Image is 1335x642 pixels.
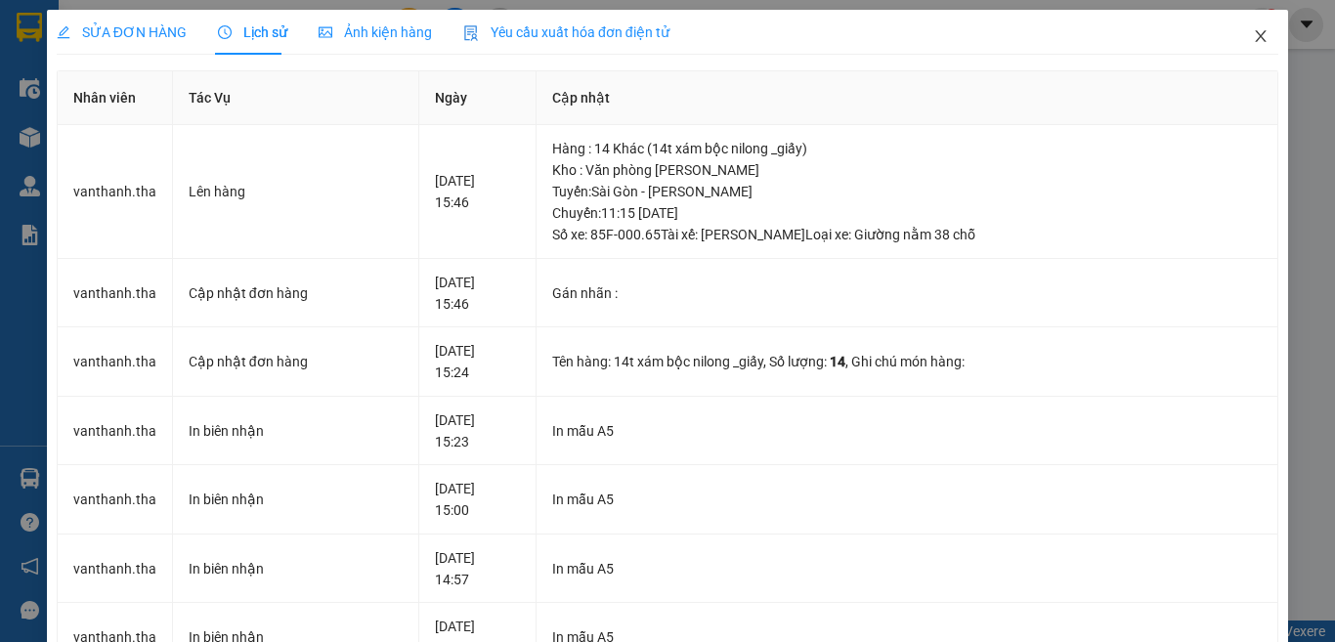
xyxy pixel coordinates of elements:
span: Yêu cầu xuất hóa đơn điện tử [463,24,669,40]
div: [DATE] 15:46 [435,170,520,213]
div: Cập nhật đơn hàng [189,351,403,372]
span: clock-circle [218,25,232,39]
td: vanthanh.tha [58,465,173,535]
div: In mẫu A5 [552,558,1262,579]
button: Close [1233,10,1288,64]
td: vanthanh.tha [58,327,173,397]
div: In mẫu A5 [552,489,1262,510]
div: Tên hàng: , Số lượng: , Ghi chú món hàng: [552,351,1262,372]
span: close [1253,28,1269,44]
td: vanthanh.tha [58,259,173,328]
div: [DATE] 15:24 [435,340,520,383]
span: picture [319,25,332,39]
span: 14 [830,354,845,369]
th: Cập nhật [537,71,1278,125]
div: Kho : Văn phòng [PERSON_NAME] [552,159,1262,181]
div: Gán nhãn : [552,282,1262,304]
td: vanthanh.tha [58,125,173,259]
td: vanthanh.tha [58,535,173,604]
th: Nhân viên [58,71,173,125]
div: Tuyến : Sài Gòn - [PERSON_NAME] Chuyến: 11:15 [DATE] Số xe: 85F-000.65 Tài xế: [PERSON_NAME] Loại... [552,181,1262,245]
th: Ngày [419,71,537,125]
div: Lên hàng [189,181,403,202]
div: [DATE] 15:00 [435,478,520,521]
div: In biên nhận [189,420,403,442]
div: [DATE] 15:23 [435,409,520,452]
div: In mẫu A5 [552,420,1262,442]
div: Cập nhật đơn hàng [189,282,403,304]
div: Hàng : 14 Khác (14t xám bộc nilong _giấy) [552,138,1262,159]
span: SỬA ĐƠN HÀNG [57,24,187,40]
div: In biên nhận [189,489,403,510]
img: icon [463,25,479,41]
div: In biên nhận [189,558,403,579]
td: vanthanh.tha [58,397,173,466]
th: Tác Vụ [173,71,419,125]
span: Lịch sử [218,24,287,40]
span: 14t xám bộc nilong _giấy [614,354,763,369]
span: edit [57,25,70,39]
div: [DATE] 14:57 [435,547,520,590]
div: [DATE] 15:46 [435,272,520,315]
span: Ảnh kiện hàng [319,24,432,40]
